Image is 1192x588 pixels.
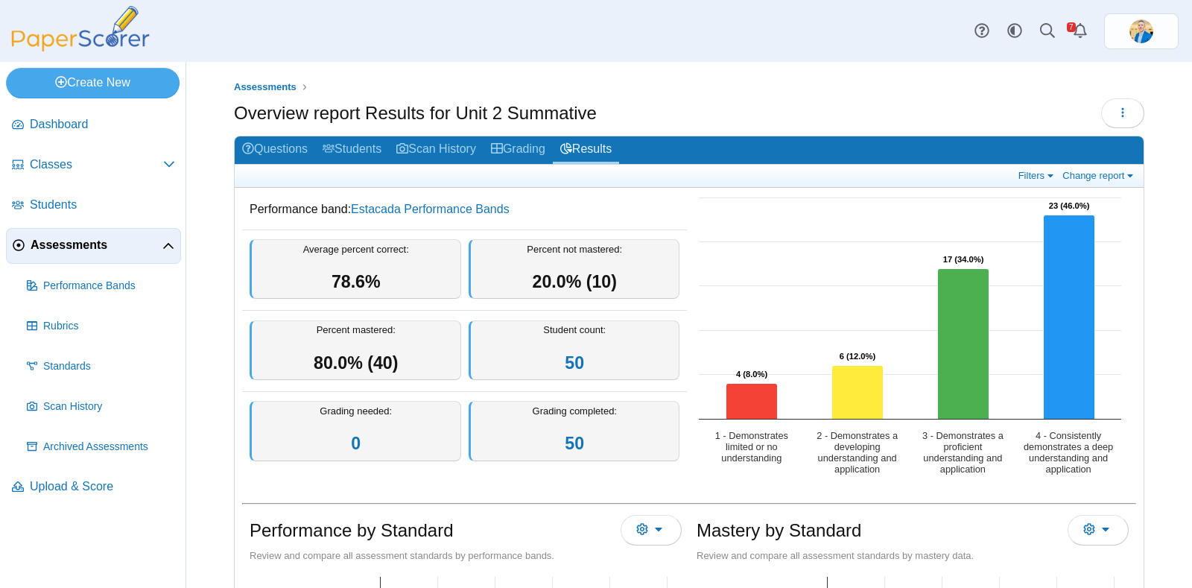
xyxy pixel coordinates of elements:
a: Dashboard [6,107,181,143]
a: Assessments [6,228,181,264]
text: 17 (34.0%) [943,255,984,264]
h1: Overview report Results for Unit 2 Summative [234,101,597,126]
a: ps.jrF02AmRZeRNgPWo [1104,13,1179,49]
button: More options [621,515,682,545]
div: Grading completed: [469,401,680,461]
text: 4 (8.0%) [736,370,768,379]
a: Filters [1015,169,1060,182]
text: 4 - Consistently demonstrates a deep understanding and application [1024,430,1113,475]
text: 6 (12.0%) [840,352,876,361]
a: Alerts [1064,15,1097,48]
a: Students [6,188,181,224]
a: Assessments [230,78,300,97]
span: Assessments [31,237,162,253]
a: 50 [565,353,584,373]
a: Students [315,136,389,164]
img: ps.jrF02AmRZeRNgPWo [1129,19,1153,43]
text: 1 - Demonstrates limited or no understanding [715,430,788,464]
a: Rubrics [21,309,181,344]
svg: Interactive chart [691,190,1129,488]
span: Performance Bands [43,279,175,294]
div: Review and compare all assessment standards by mastery data. [697,549,1129,563]
div: Student count: [469,320,680,381]
a: Grading [484,136,553,164]
span: Dashboard [30,116,175,133]
div: Percent not mastered: [469,239,680,300]
a: Standards [21,349,181,385]
text: 3 - Demonstrates a proficient understanding and application [922,430,1004,475]
span: Travis McFarland [1129,19,1153,43]
div: Chart. Highcharts interactive chart. [691,190,1136,488]
div: Review and compare all assessment standards by performance bands. [250,549,682,563]
a: Results [553,136,619,164]
a: Questions [235,136,315,164]
a: Upload & Score [6,470,181,505]
path: 4 - Consistently demonstrates a deep understanding and application, 23. Overall Assessment Perfor... [1044,215,1095,420]
a: Scan History [21,389,181,425]
a: Archived Assessments [21,429,181,465]
a: 50 [565,434,584,453]
a: Change report [1059,169,1140,182]
div: Grading needed: [250,401,461,461]
a: Estacada Performance Bands [351,203,510,215]
span: Rubrics [43,319,175,334]
a: Scan History [389,136,484,164]
h1: Mastery by Standard [697,518,861,543]
a: Performance Bands [21,268,181,304]
span: Classes [30,157,163,173]
span: 20.0% (10) [533,272,617,291]
path: 1 - Demonstrates limited or no understanding, 4. Overall Assessment Performance. [726,384,778,420]
div: Average percent correct: [250,239,461,300]
dd: Performance band: [242,190,687,229]
path: 2 - Demonstrates a developing understanding and application, 6. Overall Assessment Performance. [832,366,884,420]
h1: Performance by Standard [250,518,453,543]
span: 80.0% (40) [314,353,398,373]
a: PaperScorer [6,41,155,54]
text: 23 (46.0%) [1049,201,1090,210]
span: Assessments [234,81,297,92]
a: Classes [6,148,181,183]
span: Archived Assessments [43,440,175,455]
a: Create New [6,68,180,98]
span: Upload & Score [30,478,175,495]
span: Scan History [43,399,175,414]
path: 3 - Demonstrates a proficient understanding and application, 17. Overall Assessment Performance. [938,269,989,420]
span: Standards [43,359,175,374]
span: Students [30,197,175,213]
img: PaperScorer [6,6,155,51]
button: More options [1068,515,1129,545]
a: 0 [351,434,361,453]
span: 78.6% [332,272,381,291]
text: 2 - Demonstrates a developing understanding and application [817,430,898,475]
div: Percent mastered: [250,320,461,381]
